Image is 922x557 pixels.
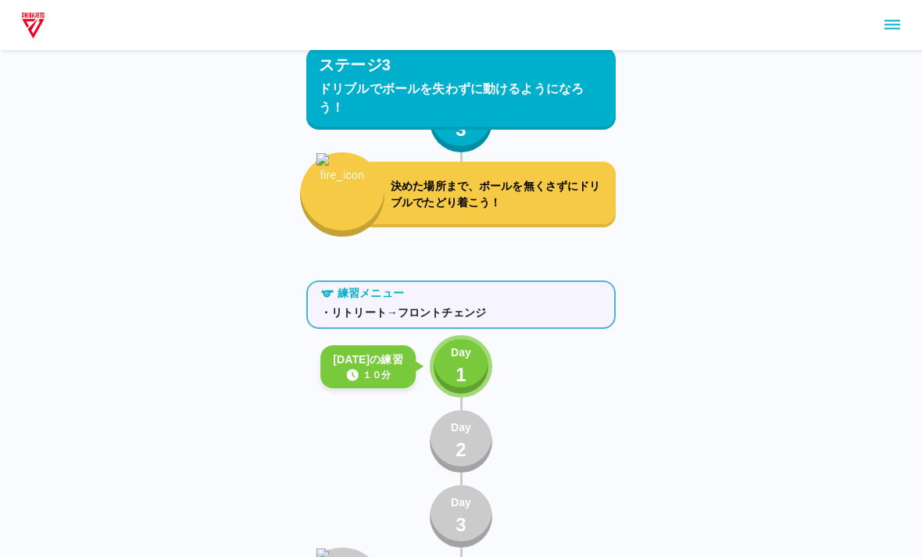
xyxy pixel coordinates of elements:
p: ・リトリート→フロントチェンジ [320,305,602,321]
p: Day [451,345,471,361]
img: fire_icon [316,153,369,217]
p: 決めた場所まで、ボールを無くさずにドリブルでたどり着こう！ [391,178,609,211]
p: １０分 [363,368,391,382]
p: Day [451,495,471,511]
button: Day2 [430,410,492,473]
p: 2 [456,436,466,464]
button: Day3 [430,485,492,548]
button: sidemenu [879,12,906,38]
p: Day [451,420,471,436]
p: 1 [456,361,466,389]
img: dummy [19,9,48,41]
button: Day1 [430,335,492,398]
p: ドリブルでボールを失わずに動けるようになろう！ [319,80,603,117]
p: [DATE]の練習 [333,352,403,368]
p: ステージ3 [319,53,391,77]
p: 3 [456,511,466,539]
p: 練習メニュー [338,285,404,302]
button: fire_icon [300,152,384,237]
